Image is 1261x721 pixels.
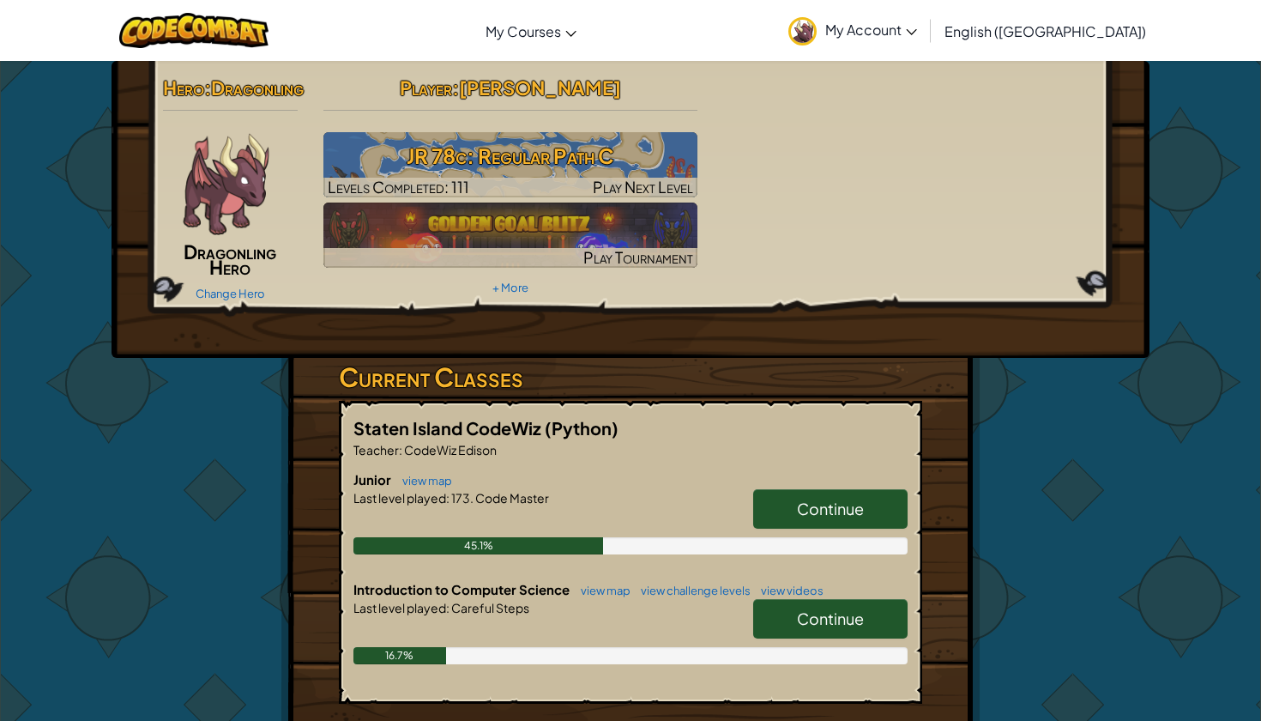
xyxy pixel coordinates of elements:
span: Junior [353,471,394,488]
span: Dragonling [211,76,304,100]
h3: Current Classes [339,358,922,397]
img: avatar [788,17,817,45]
span: Code Master [474,490,549,506]
span: My Courses [486,22,561,40]
span: Play Tournament [583,247,693,267]
img: dragonling.png [175,132,278,235]
span: Last level played [353,600,446,615]
span: Continue [797,609,864,628]
h3: JR 78c: Regular Path C [323,136,698,175]
span: English ([GEOGRAPHIC_DATA]) [944,22,1146,40]
span: Hero [163,76,204,100]
a: Change Hero [196,287,265,300]
span: : [446,490,449,506]
span: CodeWiz Edison [402,442,497,457]
span: My Account [825,21,917,39]
img: JR 78c: Regular Path C [323,132,698,197]
div: 45.1% [353,537,603,554]
span: Player [400,76,452,100]
span: : [399,442,402,457]
span: : [452,76,459,100]
div: 16.7% [353,647,446,664]
a: Play Tournament [323,203,698,268]
span: : [446,600,449,615]
a: + More [492,281,528,294]
img: CodeCombat logo [119,13,269,48]
a: My Account [780,3,926,58]
span: Careful Steps [449,600,529,615]
a: Play Next Level [323,132,698,197]
span: : [204,76,211,100]
span: Staten Island CodeWiz [353,417,545,439]
span: Dragonling Hero [184,239,276,279]
span: (Python) [545,417,618,439]
span: Levels Completed: 111 [328,177,469,197]
span: Teacher [353,442,399,457]
span: Introduction to Computer Science [353,581,572,597]
a: view challenge levels [632,584,751,597]
span: Play Next Level [593,177,693,197]
img: Golden Goal [323,203,698,268]
span: 173. [449,490,474,506]
a: view videos [752,584,824,597]
a: view map [572,584,630,597]
span: [PERSON_NAME] [459,76,621,100]
span: Continue [797,499,864,518]
a: English ([GEOGRAPHIC_DATA]) [936,8,1155,54]
a: My Courses [477,8,585,54]
span: Last level played [353,490,446,506]
a: view map [394,474,452,488]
